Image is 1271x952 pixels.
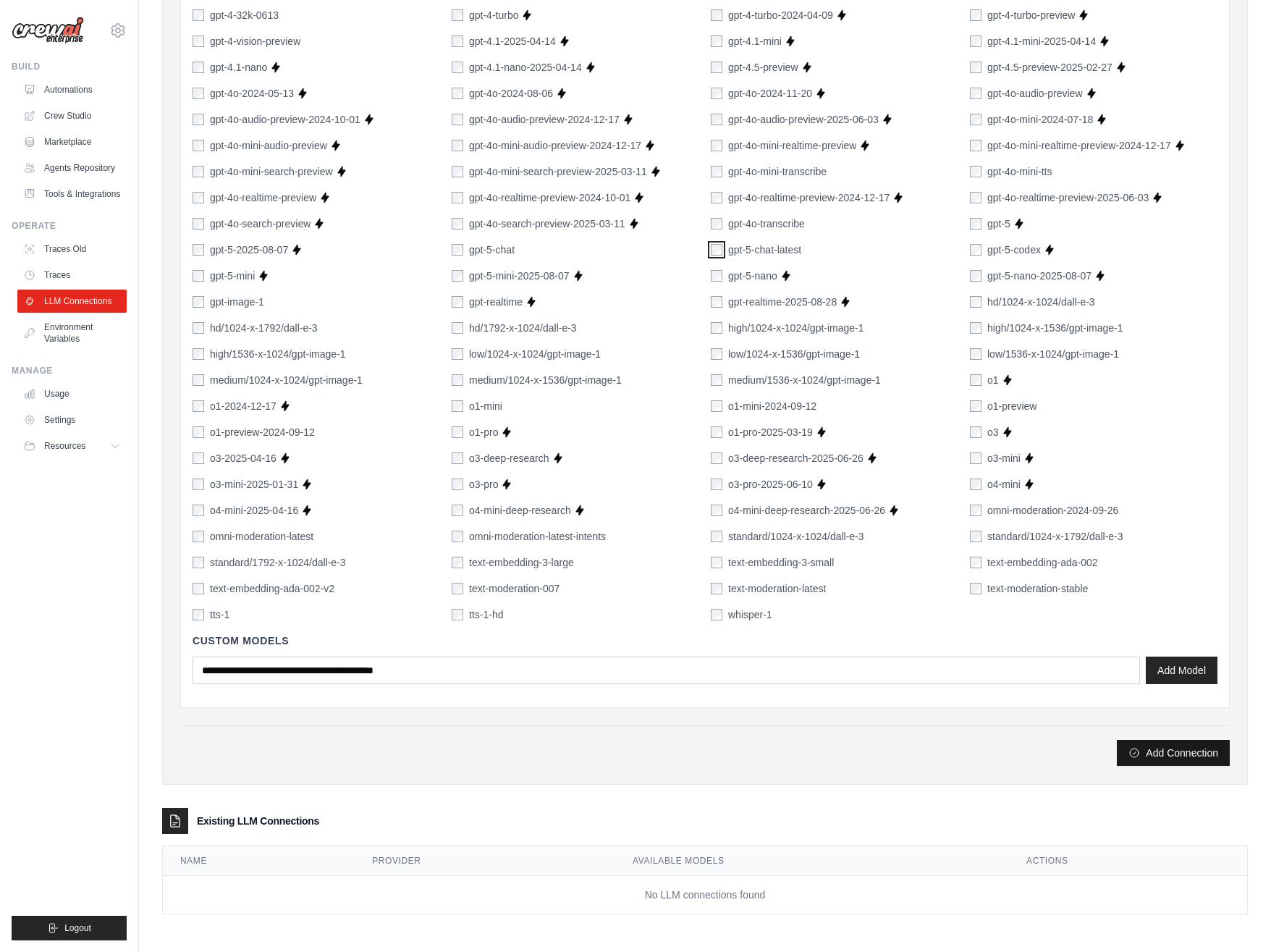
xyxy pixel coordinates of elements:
label: o4-mini-deep-research-2025-06-26 [728,503,885,518]
label: medium/1024-x-1024/gpt-image-1 [210,373,363,387]
input: gpt-4.1-nano-2025-04-14 [452,62,463,73]
label: gpt-realtime-2025-08-28 [728,295,837,309]
label: gpt-4o-2024-05-13 [210,86,294,101]
input: gpt-5 [970,218,981,229]
label: tts-1 [210,607,229,622]
input: gpt-4o-realtime-preview-2024-10-01 [452,192,463,203]
input: gpt-4.1-2025-04-14 [452,35,463,47]
input: gpt-4o-mini-audio-preview [193,140,204,151]
input: text-embedding-ada-002 [970,557,981,568]
label: gpt-4o-audio-preview-2024-12-17 [469,112,620,127]
input: gpt-4o-audio-preview-2024-10-01 [193,114,204,125]
input: text-embedding-ada-002-v2 [193,583,204,594]
label: text-moderation-stable [987,581,1088,596]
input: o4-mini [970,479,981,490]
input: standard/1792-x-1024/dall-e-3 [193,557,204,568]
input: gpt-4.1-nano [193,62,204,73]
label: high/1024-x-1024/gpt-image-1 [728,321,864,335]
a: Usage [17,382,127,405]
label: o1-pro [469,425,498,439]
label: whisper-1 [728,607,772,622]
a: Crew Studio [17,104,127,127]
label: gpt-4-turbo [469,8,518,22]
input: omni-moderation-2024-09-26 [970,505,981,516]
input: gpt-4o-2024-11-20 [711,88,722,99]
label: o1-2024-12-17 [210,399,276,413]
input: o1-2024-12-17 [193,400,204,412]
label: o3-mini-2025-01-31 [210,477,298,492]
a: Automations [17,78,127,101]
label: text-moderation-latest [728,581,826,596]
input: gpt-4.1-mini [711,35,722,47]
button: Add Model [1146,657,1217,684]
input: o3-mini-2025-01-31 [193,479,204,490]
input: gpt-4o-realtime-preview-2024-12-17 [711,192,722,203]
input: hd/1024-x-1792/dall-e-3 [193,322,204,334]
input: o4-mini-2025-04-16 [193,505,204,516]
label: gpt-4-vision-preview [210,34,300,49]
label: o4-mini-2025-04-16 [210,503,298,518]
input: gpt-4.5-preview-2025-02-27 [970,62,981,73]
input: standard/1024-x-1792/dall-e-3 [970,531,981,542]
input: omni-moderation-latest-intents [452,531,463,542]
input: gpt-4o-mini-2024-07-18 [970,114,981,125]
input: o3-pro-2025-06-10 [711,479,722,490]
img: Logo [12,17,84,44]
label: gpt-4o-realtime-preview [210,190,316,205]
label: hd/1024-x-1792/dall-e-3 [210,321,318,335]
label: gpt-5-codex [987,243,1041,257]
label: o1-mini-2024-09-12 [728,399,816,413]
label: gpt-4.1-mini-2025-04-14 [987,34,1096,49]
label: gpt-4o-audio-preview-2025-06-03 [728,112,879,127]
label: o1-pro-2025-03-19 [728,425,813,439]
input: tts-1-hd [452,609,463,620]
input: low/1024-x-1024/gpt-image-1 [452,348,463,360]
label: gpt-4o-mini-audio-preview [210,138,327,153]
h4: Custom Models [193,633,1217,648]
label: gpt-5-2025-08-07 [210,243,288,257]
th: Available Models [615,846,1009,876]
label: gpt-5-nano [728,269,777,283]
td: No LLM connections found [163,876,1247,914]
label: o3-2025-04-16 [210,451,276,466]
input: low/1024-x-1536/gpt-image-1 [711,348,722,360]
label: gpt-4.5-preview [728,60,798,75]
label: gpt-4.1-nano-2025-04-14 [469,60,582,75]
label: medium/1024-x-1536/gpt-image-1 [469,373,622,387]
input: gpt-4o-search-preview [193,218,204,229]
a: Tools & Integrations [17,182,127,206]
label: gpt-5 [987,216,1010,231]
label: gpt-4-32k-0613 [210,8,279,22]
label: gpt-4o-search-preview-2025-03-11 [469,216,625,231]
input: o1-mini [452,400,463,412]
input: o3 [970,426,981,438]
a: Agents Repository [17,156,127,180]
input: gpt-realtime-2025-08-28 [711,296,722,308]
input: text-moderation-latest [711,583,722,594]
h3: Existing LLM Connections [197,814,319,828]
input: high/1536-x-1024/gpt-image-1 [193,348,204,360]
input: gpt-4o-mini-transcribe [711,166,722,177]
label: gpt-5-chat [469,243,515,257]
button: Logout [12,916,127,940]
input: gpt-4o-audio-preview [970,88,981,99]
label: medium/1536-x-1024/gpt-image-1 [728,373,881,387]
label: low/1024-x-1024/gpt-image-1 [469,347,601,361]
label: gpt-4-turbo-2024-04-09 [728,8,833,22]
input: hd/1792-x-1024/dall-e-3 [452,322,463,334]
label: gpt-4o-mini-search-preview-2025-03-11 [469,164,647,179]
label: gpt-4o-mini-transcribe [728,164,827,179]
input: o3-deep-research-2025-06-26 [711,452,722,464]
input: gpt-5-2025-08-07 [193,244,204,256]
label: gpt-4o-mini-realtime-preview [728,138,856,153]
label: o4-mini-deep-research [469,503,571,518]
input: gpt-4-turbo-2024-04-09 [711,9,722,21]
label: gpt-4.5-preview-2025-02-27 [987,60,1112,75]
label: high/1536-x-1024/gpt-image-1 [210,347,346,361]
label: gpt-image-1 [210,295,264,309]
input: o1-pro-2025-03-19 [711,426,722,438]
label: gpt-4o-realtime-preview-2025-06-03 [987,190,1149,205]
input: gpt-4o-transcribe [711,218,722,229]
input: gpt-4o-mini-search-preview [193,166,204,177]
label: gpt-4o-mini-tts [987,164,1052,179]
